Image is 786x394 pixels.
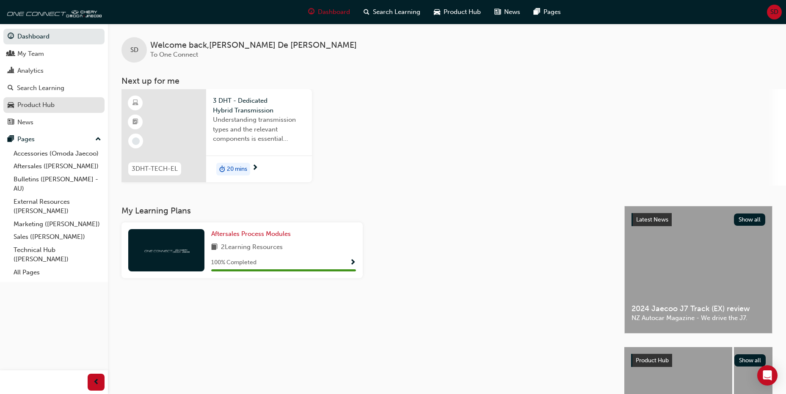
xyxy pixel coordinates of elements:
[3,29,105,44] a: Dashboard
[527,3,568,21] a: pages-iconPages
[108,76,786,86] h3: Next up for me
[10,218,105,231] a: Marketing ([PERSON_NAME])
[3,131,105,147] button: Pages
[308,7,314,17] span: guage-icon
[211,258,256,268] span: 100 % Completed
[624,206,772,334] a: Latest NewsShow all2024 Jaecoo J7 Track (EX) reviewNZ Autocar Magazine - We drive the J7.
[8,85,14,92] span: search-icon
[10,173,105,195] a: Bulletins ([PERSON_NAME] - AU)
[632,304,765,314] span: 2024 Jaecoo J7 Track (EX) review
[10,230,105,244] a: Sales ([PERSON_NAME])
[132,164,178,174] span: 3DHT-TECH-EL
[534,7,540,17] span: pages-icon
[17,134,35,144] div: Pages
[150,51,198,58] span: To One Connect
[10,160,105,173] a: Aftersales ([PERSON_NAME])
[350,259,356,267] span: Show Progress
[219,164,225,175] span: duration-icon
[757,365,778,386] div: Open Intercom Messenger
[95,134,101,145] span: up-icon
[121,89,312,182] a: 3DHT-TECH-EL3 DHT - Dedicated Hybrid TransmissionUnderstanding transmission types and the relevan...
[213,96,305,115] span: 3 DHT - Dedicated Hybrid Transmission
[631,354,766,367] a: Product HubShow all
[636,216,668,223] span: Latest News
[132,137,140,145] span: learningRecordVerb_NONE-icon
[8,101,14,109] span: car-icon
[143,246,190,254] img: oneconnect
[488,3,527,21] a: news-iconNews
[3,97,105,113] a: Product Hub
[427,3,488,21] a: car-iconProduct Hub
[252,164,258,172] span: next-icon
[130,45,138,55] span: SD
[17,100,55,110] div: Product Hub
[10,147,105,160] a: Accessories (Omoda Jaecoo)
[434,7,440,17] span: car-icon
[373,7,420,17] span: Search Learning
[3,80,105,96] a: Search Learning
[3,27,105,131] button: DashboardMy TeamAnalyticsSearch LearningProduct HubNews
[350,257,356,268] button: Show Progress
[444,7,481,17] span: Product Hub
[93,377,99,388] span: prev-icon
[8,136,14,143] span: pages-icon
[10,266,105,279] a: All Pages
[213,115,305,144] span: Understanding transmission types and the relevant components is essential knowledge required for ...
[17,83,64,93] div: Search Learning
[121,206,611,216] h3: My Learning Plans
[3,46,105,62] a: My Team
[132,98,138,109] span: learningResourceType_ELEARNING-icon
[767,5,782,19] button: SD
[10,195,105,218] a: External Resources ([PERSON_NAME])
[636,357,669,364] span: Product Hub
[211,229,294,239] a: Aftersales Process Modules
[494,7,501,17] span: news-icon
[17,66,44,76] div: Analytics
[221,242,283,253] span: 2 Learning Resources
[211,242,218,253] span: book-icon
[8,67,14,75] span: chart-icon
[632,313,765,323] span: NZ Autocar Magazine - We drive the J7.
[132,117,138,128] span: booktick-icon
[4,3,102,20] img: oneconnect
[364,7,370,17] span: search-icon
[543,7,561,17] span: Pages
[3,63,105,79] a: Analytics
[211,230,291,238] span: Aftersales Process Modules
[8,119,14,126] span: news-icon
[632,213,765,227] a: Latest NewsShow all
[17,49,44,59] div: My Team
[8,33,14,41] span: guage-icon
[734,354,766,367] button: Show all
[8,50,14,58] span: people-icon
[10,244,105,266] a: Technical Hub ([PERSON_NAME])
[150,41,357,50] span: Welcome back , [PERSON_NAME] De [PERSON_NAME]
[504,7,520,17] span: News
[318,7,350,17] span: Dashboard
[770,7,778,17] span: SD
[227,164,247,174] span: 20 mins
[3,115,105,130] a: News
[734,213,766,226] button: Show all
[357,3,427,21] a: search-iconSearch Learning
[301,3,357,21] a: guage-iconDashboard
[17,118,33,127] div: News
